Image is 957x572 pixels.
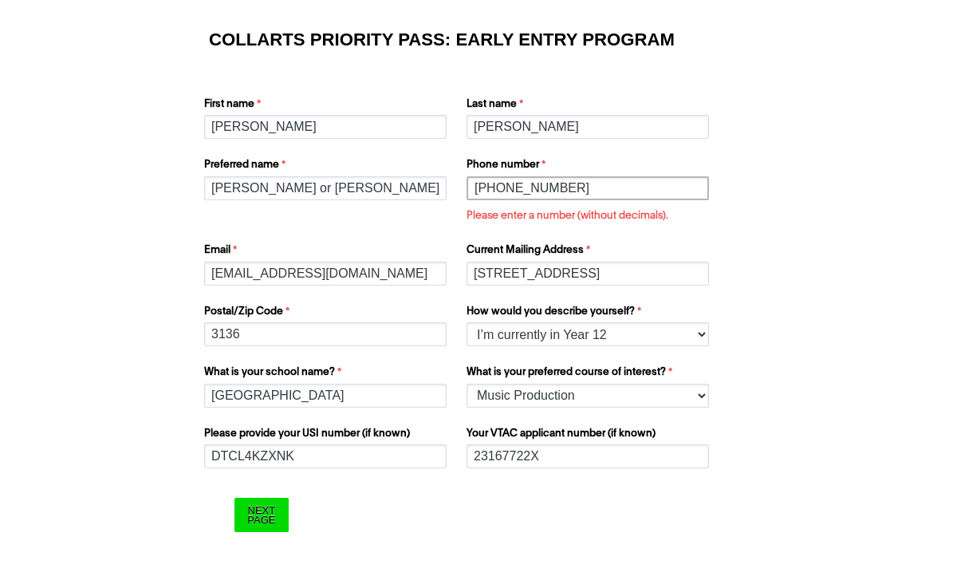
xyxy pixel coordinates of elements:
input: What is your school name? [204,384,447,408]
h1: COLLARTS PRIORITY PASS: EARLY ENTRY PROGRAM [209,32,748,48]
input: Current Mailing Address [467,262,709,286]
label: First name [204,97,451,116]
input: Preferred name [204,176,447,200]
select: How would you describe yourself? [467,322,709,346]
label: Phone number [467,157,713,176]
input: Postal/Zip Code [204,322,447,346]
label: Current Mailing Address [467,243,713,262]
input: Phone number [467,176,709,200]
label: Preferred name [204,157,451,176]
input: Next Page [234,498,288,532]
label: How would you describe yourself? [467,304,713,323]
label: Postal/Zip Code [204,304,451,323]
select: What is your preferred course of interest? [467,384,709,408]
label: Your VTAC applicant number (if known) [467,426,713,445]
label: Last name [467,97,713,116]
input: Your VTAC applicant number (if known) [467,444,709,468]
span: Please enter a number (without decimals). [467,211,668,221]
label: Email [204,243,451,262]
input: Email [204,262,447,286]
label: What is your preferred course of interest? [467,365,713,384]
input: Please provide your USI number (if known) [204,444,447,468]
label: Please provide your USI number (if known) [204,426,451,445]
label: What is your school name? [204,365,451,384]
input: Last name [467,115,709,139]
input: First name [204,115,447,139]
